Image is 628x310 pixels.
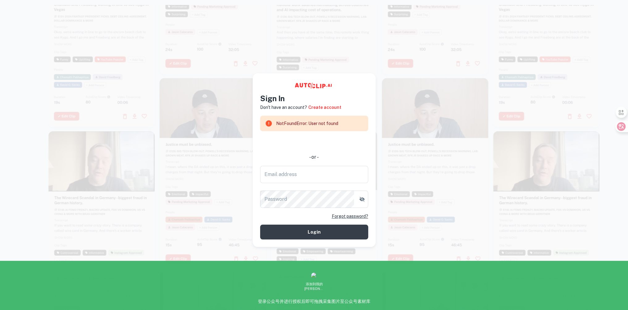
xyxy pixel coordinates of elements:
iframe: “使用 Google 账号登录”按钮 [257,136,371,149]
div: - or - [260,153,368,161]
button: Login [260,225,368,239]
p: Don't have an account? [260,104,307,111]
a: Forgot password? [332,213,368,220]
div: NotFoundError: User not found [276,118,338,129]
a: Create account [308,104,341,111]
h4: Sign In [260,93,368,104]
